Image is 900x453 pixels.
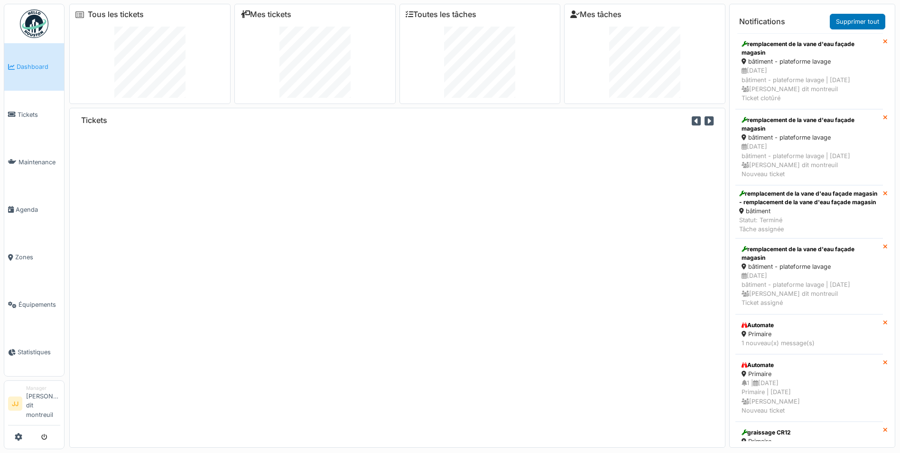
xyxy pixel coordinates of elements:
[739,189,879,207] div: remplacement de la vane d'eau façade magasin - remplacement de la vane d'eau façade magasin
[15,253,60,262] span: Zones
[742,339,877,348] div: 1 nouveau(x) message(s)
[4,43,64,91] a: Dashboard
[8,385,60,425] a: JJ Manager[PERSON_NAME] dit montreuil
[830,14,885,29] a: Supprimer tout
[18,348,60,357] span: Statistiques
[16,205,60,214] span: Agenda
[81,116,107,125] h6: Tickets
[742,437,877,446] div: Primaire
[742,116,877,133] div: remplacement de la vane d'eau façade magasin
[4,186,64,233] a: Agenda
[739,17,785,26] h6: Notifications
[19,300,60,309] span: Équipements
[735,314,883,354] a: Automate Primaire 1 nouveau(x) message(s)
[742,369,877,378] div: Primaire
[4,281,64,329] a: Équipements
[742,40,877,57] div: remplacement de la vane d'eau façade magasin
[742,142,877,179] div: [DATE] bâtiment - plateforme lavage | [DATE] [PERSON_NAME] dit montreuil Nouveau ticket
[88,10,144,19] a: Tous les tickets
[735,185,883,238] a: remplacement de la vane d'eau façade magasin - remplacement de la vane d'eau façade magasin bâtim...
[742,271,877,308] div: [DATE] bâtiment - plateforme lavage | [DATE] [PERSON_NAME] dit montreuil Ticket assigné
[4,234,64,281] a: Zones
[406,10,476,19] a: Toutes les tâches
[742,330,877,339] div: Primaire
[241,10,291,19] a: Mes tickets
[735,33,883,109] a: remplacement de la vane d'eau façade magasin bâtiment - plateforme lavage [DATE]bâtiment - platef...
[4,91,64,138] a: Tickets
[570,10,622,19] a: Mes tâches
[735,354,883,422] a: Automate Primaire 1 |[DATE]Primaire | [DATE] [PERSON_NAME]Nouveau ticket
[19,158,60,167] span: Maintenance
[742,361,877,369] div: Automate
[742,133,877,142] div: bâtiment - plateforme lavage
[20,9,48,38] img: Badge_color-CXgf-gQk.svg
[18,110,60,119] span: Tickets
[742,66,877,103] div: [DATE] bâtiment - plateforme lavage | [DATE] [PERSON_NAME] dit montreuil Ticket clotûré
[742,428,877,437] div: graissage CR12
[17,62,60,71] span: Dashboard
[4,329,64,376] a: Statistiques
[742,378,877,415] div: 1 | [DATE] Primaire | [DATE] [PERSON_NAME] Nouveau ticket
[735,109,883,185] a: remplacement de la vane d'eau façade magasin bâtiment - plateforme lavage [DATE]bâtiment - platef...
[4,138,64,186] a: Maintenance
[742,321,877,330] div: Automate
[739,216,879,234] div: Statut: Terminé Tâche assignée
[26,385,60,392] div: Manager
[742,262,877,271] div: bâtiment - plateforme lavage
[742,57,877,66] div: bâtiment - plateforme lavage
[26,385,60,423] li: [PERSON_NAME] dit montreuil
[735,238,883,314] a: remplacement de la vane d'eau façade magasin bâtiment - plateforme lavage [DATE]bâtiment - platef...
[739,207,879,216] div: bâtiment
[8,396,22,411] li: JJ
[742,245,877,262] div: remplacement de la vane d'eau façade magasin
